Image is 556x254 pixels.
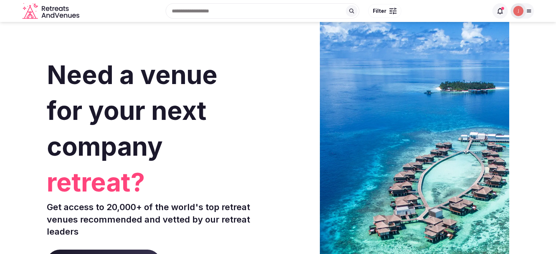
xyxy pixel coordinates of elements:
span: Filter [373,7,386,15]
span: Need a venue for your next company [47,59,218,162]
p: Get access to 20,000+ of the world's top retreat venues recommended and vetted by our retreat lea... [47,201,275,238]
a: Visit the homepage [22,3,81,19]
svg: Retreats and Venues company logo [22,3,81,19]
span: retreat? [47,164,275,200]
img: Joanna Asiukiewicz [513,6,523,16]
button: Filter [368,4,401,18]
